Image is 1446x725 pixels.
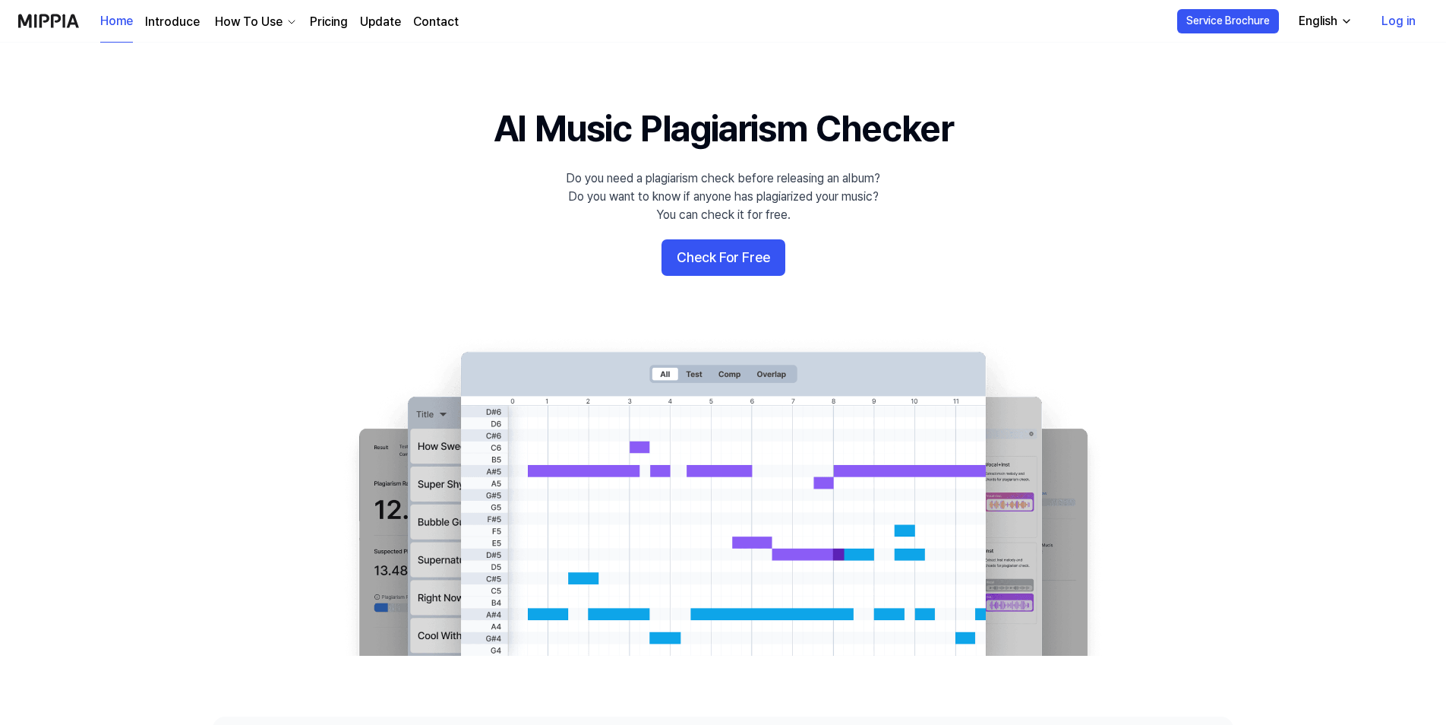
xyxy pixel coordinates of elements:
button: How To Use [212,13,298,31]
button: Service Brochure [1177,9,1279,33]
button: English [1287,6,1362,36]
a: Pricing [310,13,348,31]
a: Update [360,13,401,31]
div: Do you need a plagiarism check before releasing an album? Do you want to know if anyone has plagi... [566,169,880,224]
img: main Image [328,337,1118,656]
a: Introduce [145,13,200,31]
a: Home [100,1,133,43]
div: English [1296,12,1340,30]
a: Contact [413,13,459,31]
div: How To Use [212,13,286,31]
h1: AI Music Plagiarism Checker [494,103,953,154]
button: Check For Free [661,239,785,276]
